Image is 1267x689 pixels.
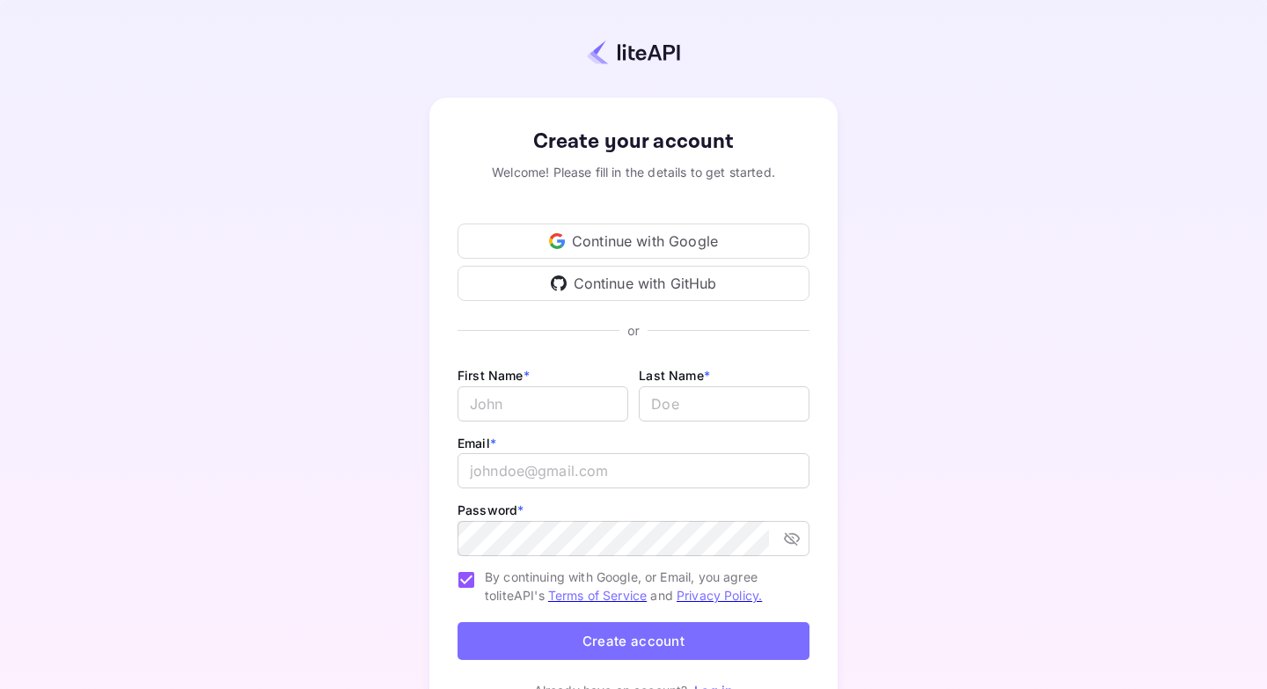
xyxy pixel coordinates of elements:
[587,40,680,65] img: liteapi
[458,622,809,660] button: Create account
[639,386,809,421] input: Doe
[458,368,530,383] label: First Name
[458,224,809,259] div: Continue with Google
[458,126,809,158] div: Create your account
[458,453,809,488] input: johndoe@gmail.com
[776,523,808,554] button: toggle password visibility
[458,436,496,451] label: Email
[677,588,762,603] a: Privacy Policy.
[458,266,809,301] div: Continue with GitHub
[485,568,795,605] span: By continuing with Google, or Email, you agree to liteAPI's and
[458,163,809,181] div: Welcome! Please fill in the details to get started.
[639,368,710,383] label: Last Name
[548,588,647,603] a: Terms of Service
[458,386,628,421] input: John
[458,502,524,517] label: Password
